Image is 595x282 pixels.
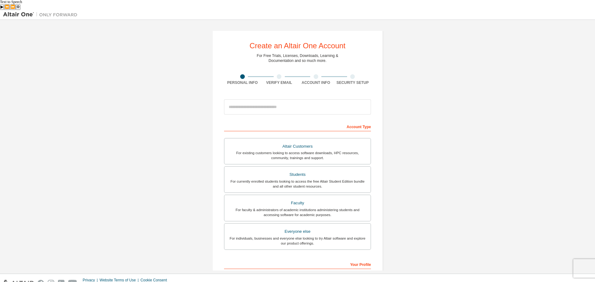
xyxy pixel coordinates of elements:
[3,11,81,18] img: Altair One
[228,170,367,179] div: Students
[10,4,16,10] button: Forward
[257,53,338,63] div: For Free Trials, Licenses, Downloads, Learning & Documentation and so much more.
[228,179,367,189] div: For currently enrolled students looking to access the free Altair Student Edition bundle and all ...
[228,199,367,207] div: Faculty
[297,80,334,85] div: Account Info
[228,236,367,246] div: For individuals, businesses and everyone else looking to try Altair software and explore our prod...
[261,80,298,85] div: Verify Email
[16,4,20,10] button: Settings
[228,142,367,151] div: Altair Customers
[224,259,371,269] div: Your Profile
[224,121,371,131] div: Account Type
[334,80,371,85] div: Security Setup
[249,42,346,50] div: Create an Altair One Account
[4,4,10,10] button: Previous
[224,80,261,85] div: Personal Info
[228,150,367,160] div: For existing customers looking to access software downloads, HPC resources, community, trainings ...
[228,227,367,236] div: Everyone else
[228,207,367,217] div: For faculty & administrators of academic institutions administering students and accessing softwa...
